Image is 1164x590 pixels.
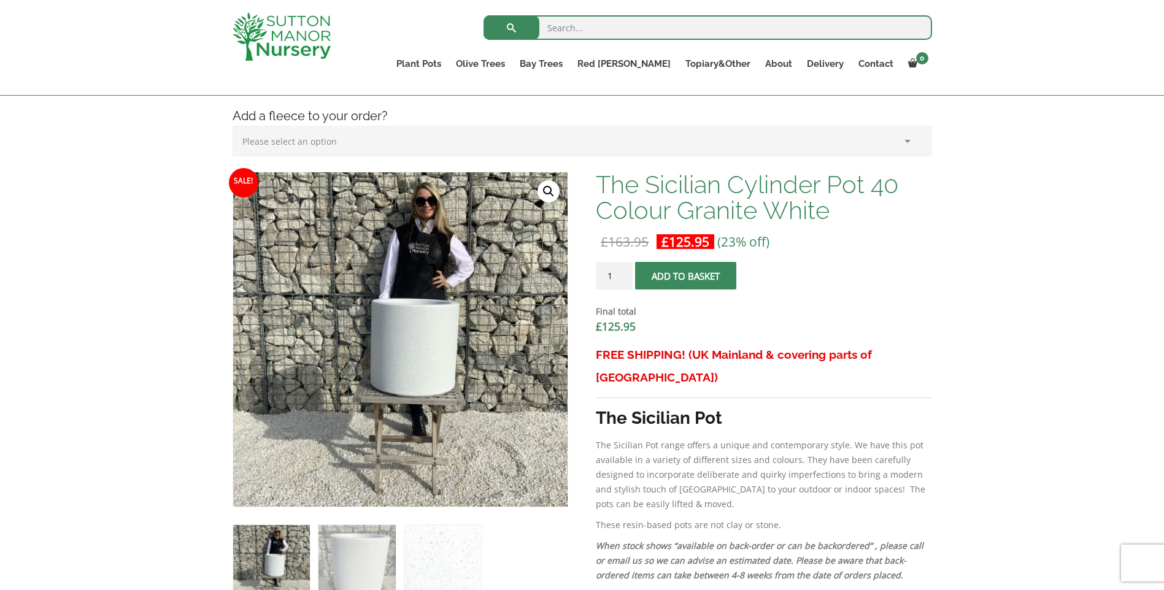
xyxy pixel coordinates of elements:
[596,408,722,428] strong: The Sicilian Pot
[596,518,931,532] p: These resin-based pots are not clay or stone.
[389,55,449,72] a: Plant Pots
[596,304,931,319] dt: Final total
[916,52,928,64] span: 0
[233,12,331,61] img: logo
[800,55,851,72] a: Delivery
[678,55,758,72] a: Topiary&Other
[596,172,931,223] h1: The Sicilian Cylinder Pot 40 Colour Granite White
[601,233,608,250] span: £
[851,55,901,72] a: Contact
[449,55,512,72] a: Olive Trees
[596,343,931,389] h3: FREE SHIPPING! (UK Mainland & covering parts of [GEOGRAPHIC_DATA])
[596,438,931,511] p: The Sicilian Pot range offers a unique and contemporary style. We have this pot available in a va...
[596,319,602,334] span: £
[758,55,800,72] a: About
[570,55,678,72] a: Red [PERSON_NAME]
[484,15,932,40] input: Search...
[717,233,769,250] span: (23% off)
[596,262,633,289] input: Product quantity
[601,233,649,250] bdi: 163.95
[635,262,736,289] button: Add to basket
[596,540,923,581] em: When stock shows “available on back-order or can be backordered” , please call or email us so we ...
[538,180,560,202] a: View full-screen image gallery
[661,233,709,250] bdi: 125.95
[512,55,570,72] a: Bay Trees
[229,168,258,197] span: Sale!
[596,319,636,334] bdi: 125.95
[661,233,669,250] span: £
[223,107,941,126] h4: Add a fleece to your order?
[901,55,932,72] a: 0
